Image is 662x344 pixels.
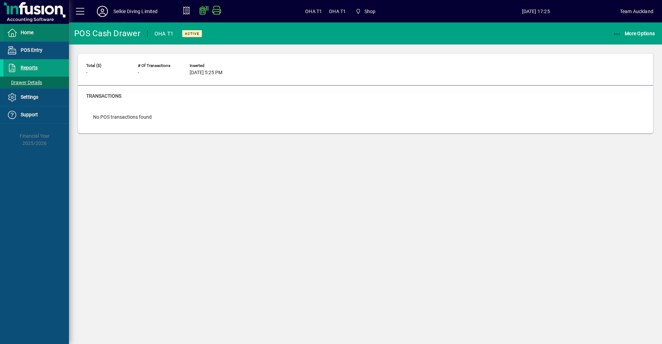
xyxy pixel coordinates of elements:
a: Home [3,24,69,41]
span: Transactions [86,93,121,99]
span: Shop [364,6,376,17]
div: Team Auckland [620,6,653,17]
button: More Options [611,27,657,40]
span: - [86,70,88,76]
div: OHA T1 [154,28,174,39]
span: Total ($) [86,63,128,68]
button: Profile [91,5,113,18]
div: No POS transactions found [86,107,159,128]
span: # of Transactions [138,63,179,68]
span: Settings [21,94,38,100]
span: More Options [613,31,655,36]
span: Home [21,30,33,35]
span: [DATE] 5:25 PM [190,70,222,76]
span: Drawer Details [7,80,42,85]
span: OHA T1 [329,6,346,17]
div: POS Cash Drawer [74,28,140,39]
span: [DATE] 17:25 [452,6,620,17]
span: Active [185,31,199,36]
span: POS Entry [21,47,42,53]
span: Inserted [190,63,231,68]
div: Selkie Diving Limited [113,6,158,17]
span: Reports [21,65,38,70]
a: POS Entry [3,42,69,59]
span: OHA T1 [305,6,322,17]
span: Shop [353,5,378,18]
span: - [138,70,139,76]
a: Settings [3,89,69,106]
a: Drawer Details [3,77,69,88]
a: Support [3,106,69,124]
span: Support [21,112,38,117]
